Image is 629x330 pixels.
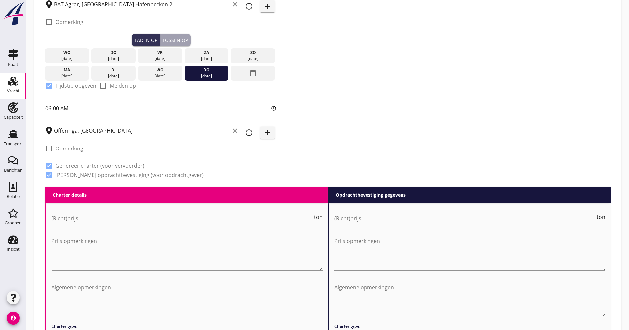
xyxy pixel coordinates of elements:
[52,282,323,317] textarea: Algemene opmerkingen
[7,247,20,251] div: Inzicht
[186,56,227,62] div: [DATE]
[232,50,273,56] div: zo
[7,194,20,199] div: Relatie
[334,323,606,329] h4: Charter type:
[47,67,87,73] div: ma
[186,67,227,73] div: do
[597,214,605,220] span: ton
[249,67,257,79] i: date_range
[263,2,271,10] i: add
[314,214,323,220] span: ton
[54,125,230,136] input: Losplaats
[163,37,188,44] div: Lossen op
[4,168,23,172] div: Berichten
[140,67,181,73] div: wo
[245,129,253,137] i: info_outline
[55,145,83,152] label: Opmerking
[55,19,83,25] label: Opmerking
[186,50,227,56] div: za
[135,37,157,44] div: Laden op
[334,282,606,317] textarea: Algemene opmerkingen
[334,236,606,270] textarea: Prijs opmerkingen
[140,56,181,62] div: [DATE]
[231,127,239,135] i: clear
[55,162,144,169] label: Genereer charter (voor vervoerder)
[231,0,239,8] i: clear
[8,62,18,67] div: Kaart
[7,89,20,93] div: Vracht
[7,312,20,325] i: account_circle
[4,115,23,119] div: Capaciteit
[245,2,253,10] i: info_outline
[55,172,204,178] label: [PERSON_NAME] opdrachtbevestiging (voor opdrachtgever)
[52,213,313,224] input: (Richt)prijs
[47,50,87,56] div: wo
[263,129,271,137] i: add
[52,323,323,329] h4: Charter type:
[232,56,273,62] div: [DATE]
[186,73,227,79] div: [DATE]
[47,56,87,62] div: [DATE]
[52,236,323,270] textarea: Prijs opmerkingen
[93,56,134,62] div: [DATE]
[140,73,181,79] div: [DATE]
[132,34,160,46] button: Laden op
[47,73,87,79] div: [DATE]
[140,50,181,56] div: vr
[93,50,134,56] div: do
[55,82,96,89] label: Tijdstip opgeven
[110,82,136,89] label: Melden op
[93,73,134,79] div: [DATE]
[334,213,596,224] input: (Richt)prijs
[160,34,191,46] button: Lossen op
[1,2,25,26] img: logo-small.a267ee39.svg
[5,221,22,225] div: Groepen
[93,67,134,73] div: di
[4,142,23,146] div: Transport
